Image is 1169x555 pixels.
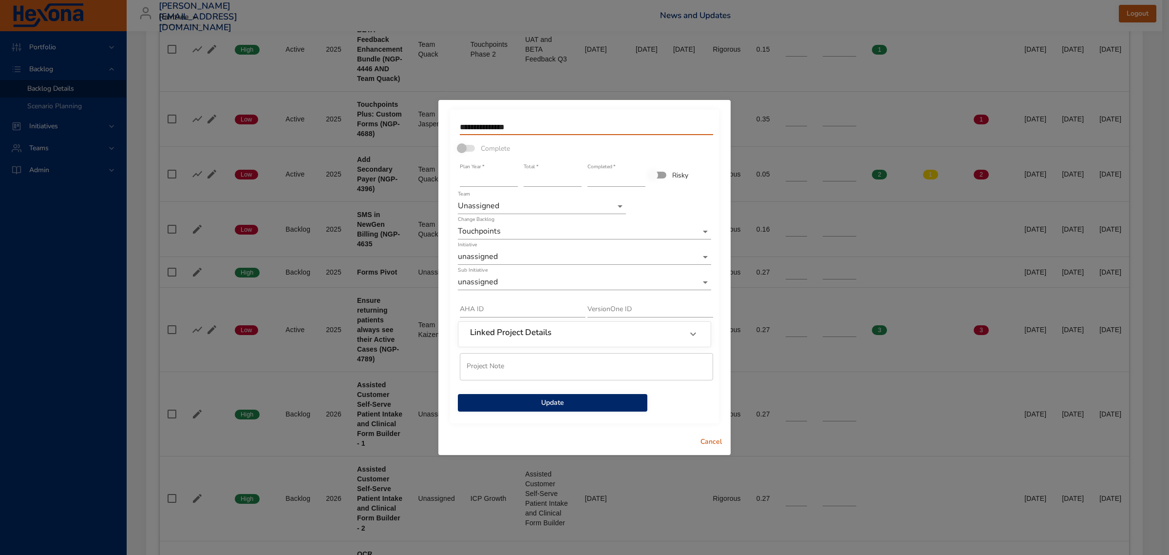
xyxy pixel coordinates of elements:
[458,275,711,290] div: unassigned
[524,164,538,170] label: Total
[458,192,470,197] label: Team
[458,198,626,214] div: Unassigned
[458,224,711,239] div: Touchpoints
[458,217,494,222] label: Change Backlog
[458,268,488,273] label: Sub Initiative
[458,249,711,265] div: unassigned
[470,328,551,337] h6: Linked Project Details
[458,394,647,412] button: Update
[587,164,616,170] label: Completed
[696,433,727,451] button: Cancel
[458,322,711,346] div: Linked Project Details
[460,164,484,170] label: Plan Year
[458,242,477,248] label: Initiative
[699,436,723,448] span: Cancel
[466,397,640,409] span: Update
[481,143,510,154] span: Complete
[672,170,688,180] span: Risky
